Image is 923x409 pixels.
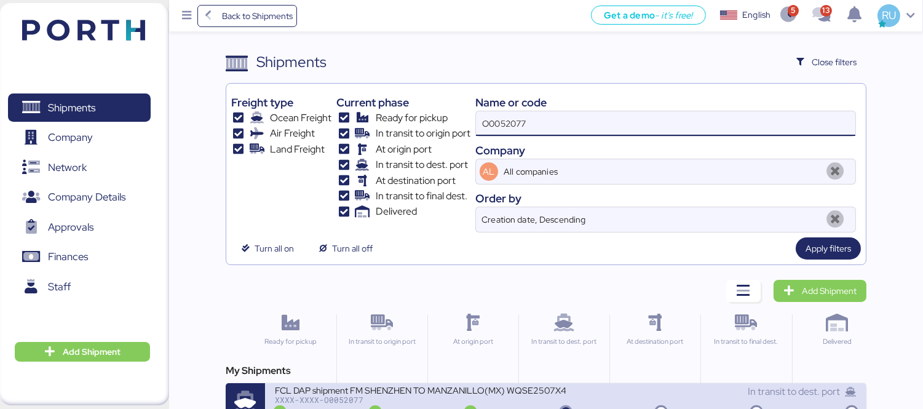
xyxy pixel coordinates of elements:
[742,9,770,22] div: English
[48,218,93,236] span: Approvals
[48,129,93,146] span: Company
[376,173,456,188] span: At destination port
[8,272,151,301] a: Staff
[798,336,877,347] div: Delivered
[802,284,857,298] span: Add Shipment
[796,237,861,260] button: Apply filters
[475,142,856,159] div: Company
[376,204,417,219] span: Delivered
[48,159,87,177] span: Network
[8,213,151,241] a: Approvals
[475,190,856,207] div: Order by
[376,126,470,141] span: In transit to origin port
[275,384,566,395] div: FCL DAP shipment FM SHENZHEN TO MANZANILLO(MX) WQSE2507X47
[48,188,125,206] span: Company Details
[376,189,467,204] span: In transit to final dest.
[812,55,857,69] span: Close filters
[748,385,840,398] span: In transit to dest. port
[475,94,856,111] div: Name or code
[524,336,604,347] div: In transit to dest. port
[270,142,325,157] span: Land Freight
[483,165,494,178] span: AL
[706,336,786,347] div: In transit to final dest.
[8,93,151,122] a: Shipments
[8,153,151,181] a: Network
[222,9,293,23] span: Back to Shipments
[176,6,197,26] button: Menu
[197,5,298,27] a: Back to Shipments
[336,94,470,111] div: Current phase
[806,241,851,256] span: Apply filters
[48,248,88,266] span: Finances
[63,344,121,359] span: Add Shipment
[786,51,866,73] button: Close filters
[270,126,315,141] span: Air Freight
[615,336,695,347] div: At destination port
[376,111,448,125] span: Ready for pickup
[774,280,866,302] a: Add Shipment
[226,363,866,378] div: My Shipments
[376,142,432,157] span: At origin port
[270,111,331,125] span: Ocean Freight
[502,159,821,184] input: AL
[8,124,151,152] a: Company
[309,237,382,260] button: Turn all off
[250,336,331,347] div: Ready for pickup
[8,243,151,271] a: Finances
[48,278,71,296] span: Staff
[48,99,95,117] span: Shipments
[376,157,468,172] span: In transit to dest. port
[433,336,513,347] div: At origin port
[332,241,373,256] span: Turn all off
[882,7,896,23] span: RU
[275,395,566,404] div: XXXX-XXXX-O0052077
[256,51,327,73] div: Shipments
[255,241,294,256] span: Turn all on
[231,94,331,111] div: Freight type
[8,183,151,212] a: Company Details
[342,336,422,347] div: In transit to origin port
[231,237,304,260] button: Turn all on
[15,342,150,362] button: Add Shipment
